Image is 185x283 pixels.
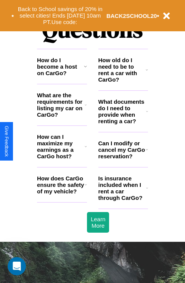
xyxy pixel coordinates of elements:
h3: Is insurance included when I rent a car through CarGo? [98,175,146,201]
h3: How does CarGo ensure the safety of my vehicle? [37,175,85,195]
iframe: Intercom live chat [8,257,26,275]
b: BACK2SCHOOL20 [106,13,157,19]
h3: How do I become a host on CarGo? [37,57,84,76]
h3: How can I maximize my earnings as a CarGo host? [37,133,85,159]
h3: Can I modify or cancel my CarGo reservation? [98,140,146,159]
button: Learn More [87,212,109,233]
h3: What documents do I need to provide when renting a car? [98,98,146,124]
div: Give Feedback [4,126,9,157]
h3: What are the requirements for listing my car on CarGo? [37,92,85,118]
h3: How old do I need to be to rent a car with CarGo? [98,57,146,83]
button: Back to School savings of 20% in select cities! Ends [DATE] 10am PT.Use code: [14,4,106,27]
